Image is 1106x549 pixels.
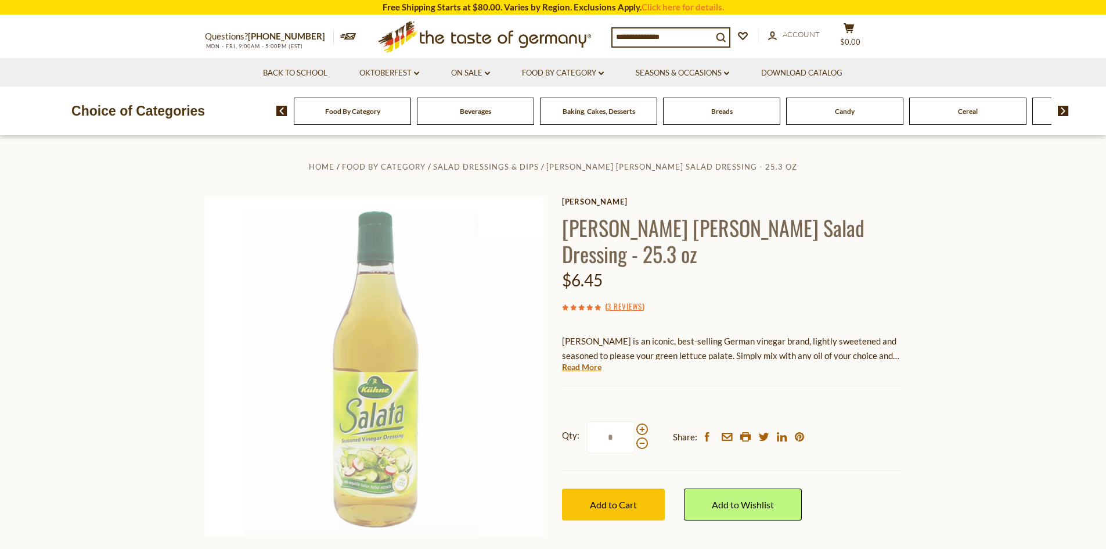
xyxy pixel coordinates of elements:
[768,28,820,41] a: Account
[562,197,902,206] a: [PERSON_NAME]
[684,489,802,521] a: Add to Wishlist
[607,300,642,313] a: 3 Reviews
[605,300,644,312] span: ( )
[562,361,601,373] a: Read More
[1058,106,1069,116] img: next arrow
[276,106,287,116] img: previous arrow
[783,30,820,39] span: Account
[562,489,665,521] button: Add to Cart
[325,107,380,116] a: Food By Category
[642,2,724,12] a: Click here for details.
[205,29,334,44] p: Questions?
[263,67,327,80] a: Back to School
[587,421,635,453] input: Qty:
[205,43,304,49] span: MON - FRI, 9:00AM - 5:00PM (EST)
[840,37,860,46] span: $0.00
[563,107,635,116] a: Baking, Cakes, Desserts
[562,270,603,290] span: $6.45
[359,67,419,80] a: Oktoberfest
[711,107,733,116] a: Breads
[433,162,539,171] a: Salad Dressings & Dips
[590,499,637,510] span: Add to Cart
[460,107,491,116] a: Beverages
[342,162,426,171] a: Food By Category
[562,334,902,363] p: [PERSON_NAME] is an iconic, best-selling German vinegar brand, lightly sweetened and seasoned to ...
[761,67,842,80] a: Download Catalog
[562,214,902,267] h1: [PERSON_NAME] [PERSON_NAME] Salad Dressing - 25.3 oz
[562,428,579,443] strong: Qty:
[835,107,855,116] a: Candy
[673,430,697,444] span: Share:
[636,67,729,80] a: Seasons & Occasions
[309,162,334,171] a: Home
[451,67,490,80] a: On Sale
[546,162,797,171] a: [PERSON_NAME] [PERSON_NAME] Salad Dressing - 25.3 oz
[205,197,545,537] img: Kuehne Salata Salad Dressing
[832,23,867,52] button: $0.00
[958,107,978,116] a: Cereal
[522,67,604,80] a: Food By Category
[248,31,325,41] a: [PHONE_NUMBER]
